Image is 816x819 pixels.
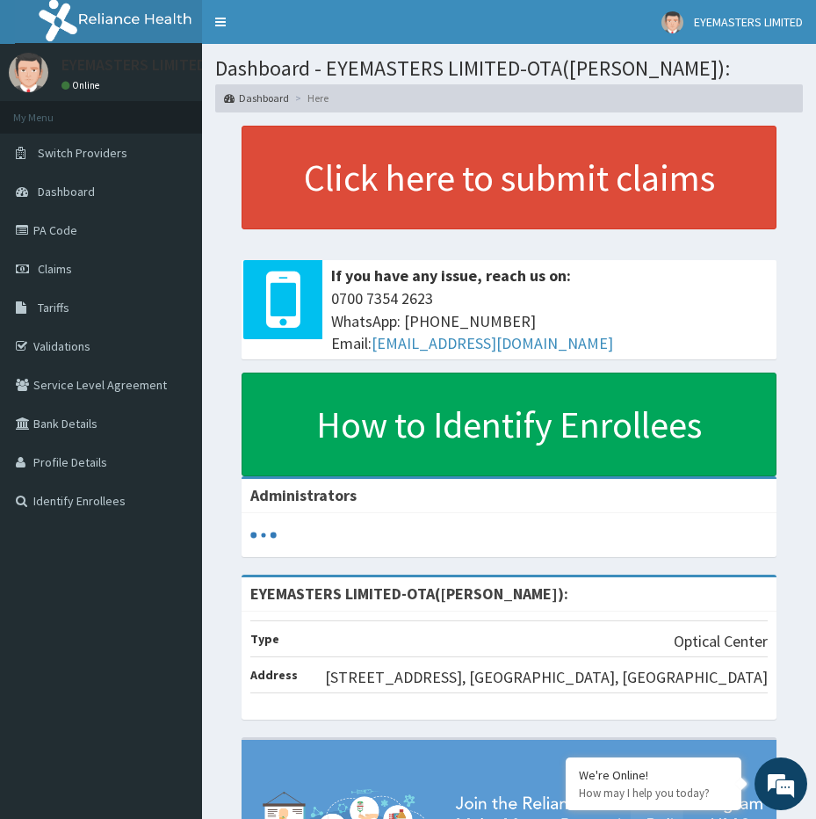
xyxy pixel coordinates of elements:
a: Click here to submit claims [242,126,776,229]
p: Optical Center [674,630,768,653]
h1: Dashboard - EYEMASTERS LIMITED-OTA([PERSON_NAME]): [215,57,803,80]
a: How to Identify Enrollees [242,373,776,476]
b: If you have any issue, reach us on: [331,265,571,286]
img: User Image [661,11,683,33]
strong: EYEMASTERS LIMITED-OTA([PERSON_NAME]): [250,583,568,604]
p: How may I help you today? [579,786,728,801]
b: Address [250,667,298,683]
p: [STREET_ADDRESS], [GEOGRAPHIC_DATA], [GEOGRAPHIC_DATA] [325,666,768,689]
span: 0700 7354 2623 WhatsApp: [PHONE_NUMBER] Email: [331,287,768,355]
li: Here [291,91,329,105]
span: Claims [38,261,72,277]
p: EYEMASTERS LIMITED [61,57,206,73]
b: Type [250,631,279,647]
div: We're Online! [579,767,728,783]
b: Administrators [250,485,357,505]
a: Online [61,79,104,91]
a: Dashboard [224,91,289,105]
span: Dashboard [38,184,95,199]
span: EYEMASTERS LIMITED [694,14,803,30]
span: Tariffs [38,300,69,315]
span: Switch Providers [38,145,127,161]
img: User Image [9,53,48,92]
a: [EMAIL_ADDRESS][DOMAIN_NAME] [372,333,613,353]
svg: audio-loading [250,522,277,548]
